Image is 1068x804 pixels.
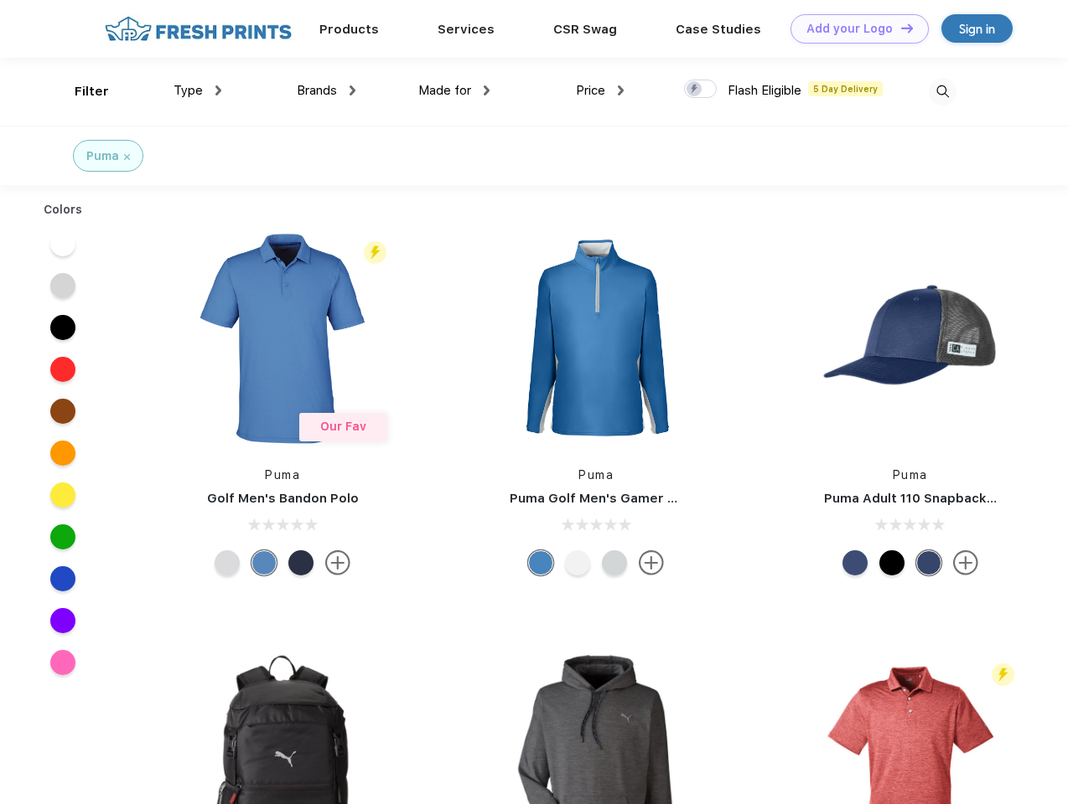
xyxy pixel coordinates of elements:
img: more.svg [639,550,664,575]
img: filter_cancel.svg [124,154,130,160]
img: flash_active_toggle.svg [992,663,1014,686]
div: Peacoat with Qut Shd [916,550,941,575]
div: Filter [75,82,109,101]
div: Colors [31,201,96,219]
span: Our Fav [320,420,366,433]
span: 5 Day Delivery [808,81,883,96]
img: dropdown.png [484,85,490,95]
div: Pma Blk Pma Blk [879,550,905,575]
img: desktop_search.svg [929,78,957,106]
div: Peacoat Qut Shd [842,550,868,575]
img: func=resize&h=266 [485,227,708,450]
a: Products [319,22,379,37]
img: dropdown.png [350,85,355,95]
img: func=resize&h=266 [799,227,1022,450]
span: Type [174,83,203,98]
div: High Rise [215,550,240,575]
img: func=resize&h=266 [171,227,394,450]
img: more.svg [325,550,350,575]
span: Price [576,83,605,98]
a: Puma [893,468,928,482]
div: Navy Blazer [288,550,314,575]
a: CSR Swag [553,22,617,37]
img: flash_active_toggle.svg [364,241,386,264]
a: Puma Golf Men's Gamer Golf Quarter-Zip [510,491,775,506]
span: Brands [297,83,337,98]
span: Made for [418,83,471,98]
div: Bright Cobalt [528,550,553,575]
img: DT [901,23,913,33]
a: Services [438,22,495,37]
div: High Rise [602,550,627,575]
img: more.svg [953,550,978,575]
span: Flash Eligible [728,83,801,98]
img: dropdown.png [618,85,624,95]
div: Bright White [565,550,590,575]
a: Sign in [941,14,1013,43]
div: Sign in [959,19,995,39]
img: dropdown.png [215,85,221,95]
a: Puma [265,468,300,482]
img: fo%20logo%202.webp [100,14,297,44]
a: Golf Men's Bandon Polo [207,491,359,506]
div: Puma [86,147,119,165]
div: Add your Logo [806,22,893,36]
a: Puma [578,468,614,482]
div: Lake Blue [251,550,277,575]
